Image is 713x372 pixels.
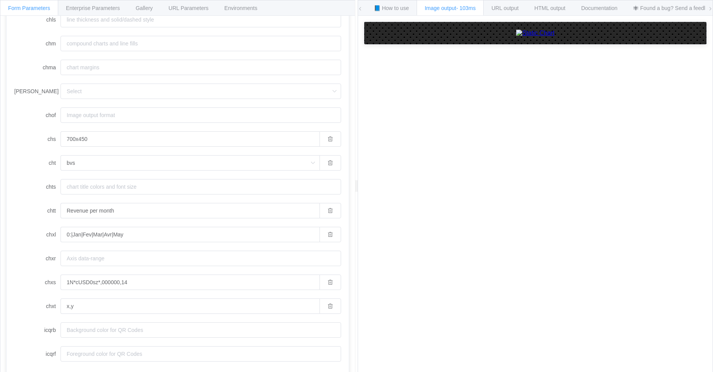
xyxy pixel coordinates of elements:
label: chxs [14,275,61,290]
label: chof [14,107,61,123]
input: compound charts and line fills [61,36,341,51]
input: Custom string axis labels on any axis [61,227,320,242]
input: Axis data-range [61,251,341,266]
input: Background color for QR Codes [61,322,341,338]
span: HTML output [535,5,565,11]
label: chls [14,12,61,27]
span: Enterprise Parameters [66,5,120,11]
label: icqrb [14,322,61,338]
label: chts [14,179,61,194]
input: Display values on your axis lines or change which axes are shown [61,298,320,314]
input: Select [61,84,341,99]
span: URL output [491,5,518,11]
span: Image output [425,5,476,11]
span: 📘 How to use [374,5,409,11]
input: chart title colors and font size [61,179,341,194]
label: chm [14,36,61,51]
span: - 103ms [456,5,476,11]
label: chma [14,60,61,75]
input: Foreground color for QR Codes [61,346,341,362]
input: line thickness and solid/dashed style [61,12,341,27]
input: Image output format [61,107,341,123]
img: Static Chart [516,30,555,37]
label: cht [14,155,61,171]
span: Gallery [136,5,153,11]
label: chxt [14,298,61,314]
input: Chart size (<width>x<height>) [61,131,320,147]
span: Environments [224,5,257,11]
span: Form Parameters [8,5,50,11]
a: Static Chart [372,30,699,37]
label: icqrf [14,346,61,362]
input: chart title [61,203,320,218]
input: Select [61,155,320,171]
input: Font size, color for axis labels, both custom labels and default label values [61,275,320,290]
label: chtt [14,203,61,218]
input: chart margins [61,60,341,75]
span: URL Parameters [168,5,209,11]
label: chs [14,131,61,147]
span: Documentation [581,5,617,11]
label: chxl [14,227,61,242]
label: [PERSON_NAME] [14,84,61,99]
label: chxr [14,251,61,266]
